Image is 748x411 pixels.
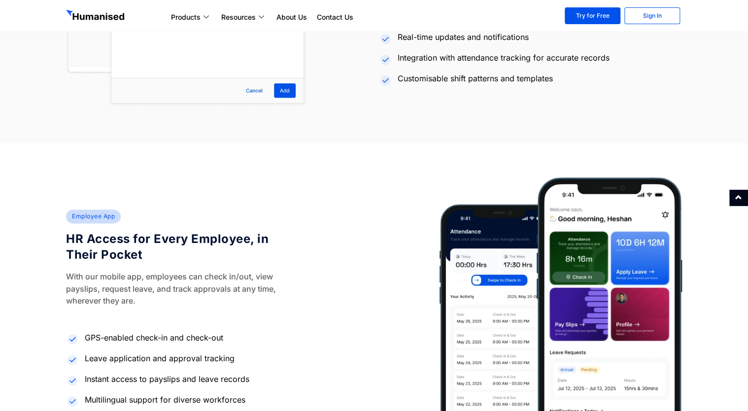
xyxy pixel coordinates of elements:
[272,11,312,23] a: About Us
[82,352,235,364] span: Leave application and approval tracking
[395,31,529,43] span: Real-time updates and notifications
[624,7,680,24] a: Sign In
[395,72,553,84] span: Customisable shift patterns and templates
[565,7,620,24] a: Try for Free
[66,10,126,23] img: GetHumanised Logo
[82,373,249,384] span: Instant access to payslips and leave records
[166,11,216,23] a: Products
[82,331,223,343] span: GPS-enabled check-in and check-out
[66,231,271,263] h4: HR Access for Every Employee, in Their Pocket
[66,271,306,306] p: With our mobile app, employees can check in/out, view payslips, request leave, and track approval...
[395,52,610,64] span: Integration with attendance tracking for accurate records
[216,11,272,23] a: Resources
[312,11,358,23] a: Contact Us
[72,212,115,220] span: Employee App
[82,393,245,405] span: Multilingual support for diverse workforces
